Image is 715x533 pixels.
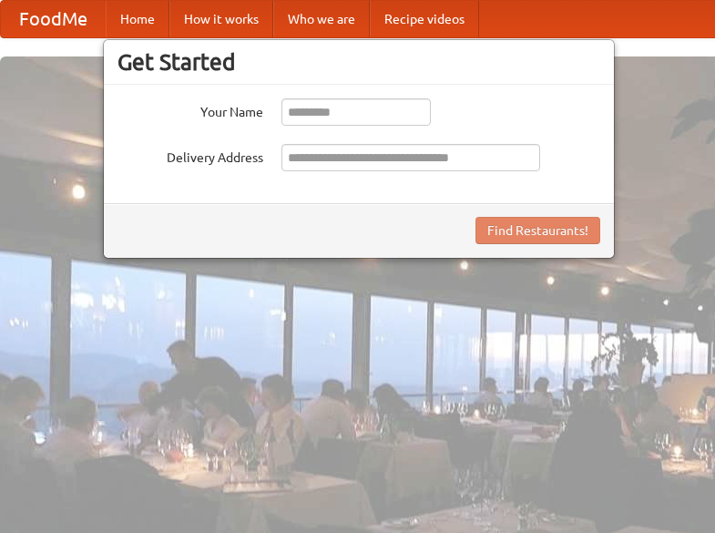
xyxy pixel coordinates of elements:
[106,1,169,37] a: Home
[475,217,600,244] button: Find Restaurants!
[117,144,263,167] label: Delivery Address
[117,98,263,121] label: Your Name
[1,1,106,37] a: FoodMe
[117,48,600,76] h3: Get Started
[370,1,479,37] a: Recipe videos
[169,1,273,37] a: How it works
[273,1,370,37] a: Who we are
